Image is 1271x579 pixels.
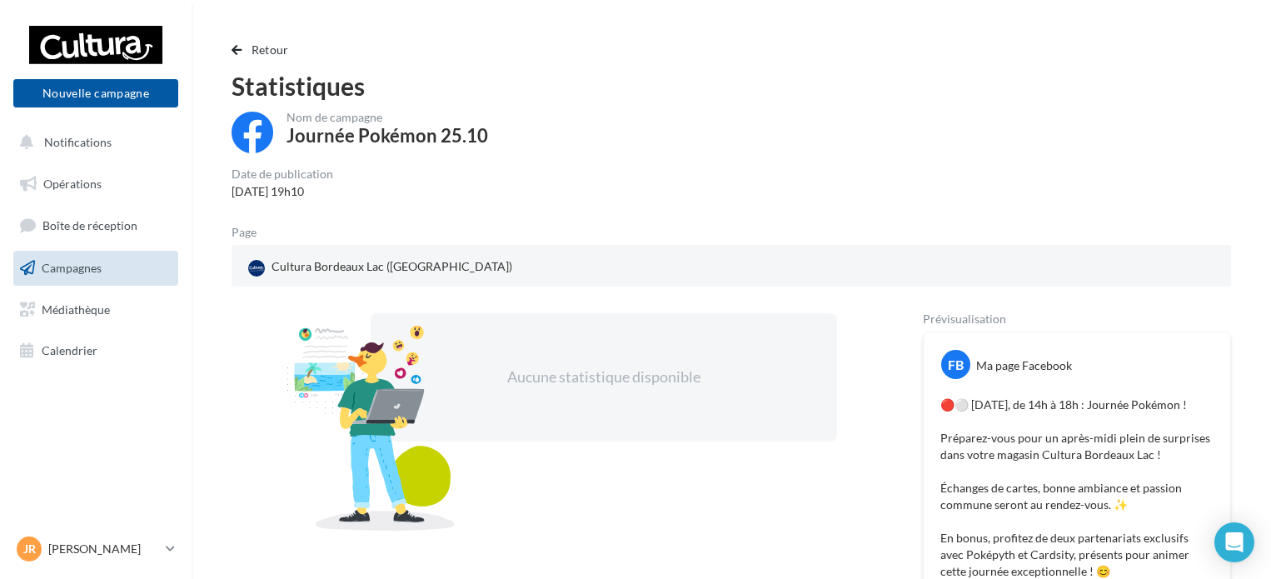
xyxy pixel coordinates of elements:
[42,261,102,275] span: Campagnes
[42,343,97,357] span: Calendrier
[252,42,289,57] span: Retour
[287,127,488,145] div: Journée Pokémon 25.10
[13,533,178,565] a: JR [PERSON_NAME]
[10,125,175,160] button: Notifications
[48,541,159,557] p: [PERSON_NAME]
[10,333,182,368] a: Calendrier
[245,255,569,280] a: Cultura Bordeaux Lac ([GEOGRAPHIC_DATA])
[245,255,516,280] div: Cultura Bordeaux Lac ([GEOGRAPHIC_DATA])
[23,541,36,557] span: JR
[424,367,784,388] div: Aucune statistique disponible
[1214,522,1254,562] div: Open Intercom Messenger
[923,313,1231,325] div: Prévisualisation
[232,73,1231,98] div: Statistiques
[10,207,182,243] a: Boîte de réception
[232,227,270,238] div: Page
[10,251,182,286] a: Campagnes
[43,177,102,191] span: Opérations
[42,218,137,232] span: Boîte de réception
[232,40,296,60] button: Retour
[10,167,182,202] a: Opérations
[232,183,333,200] div: [DATE] 19h10
[976,357,1072,374] div: Ma page Facebook
[232,168,333,180] div: Date de publication
[10,292,182,327] a: Médiathèque
[13,79,178,107] button: Nouvelle campagne
[941,350,970,379] div: FB
[42,302,110,316] span: Médiathèque
[287,112,488,123] div: Nom de campagne
[44,135,112,149] span: Notifications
